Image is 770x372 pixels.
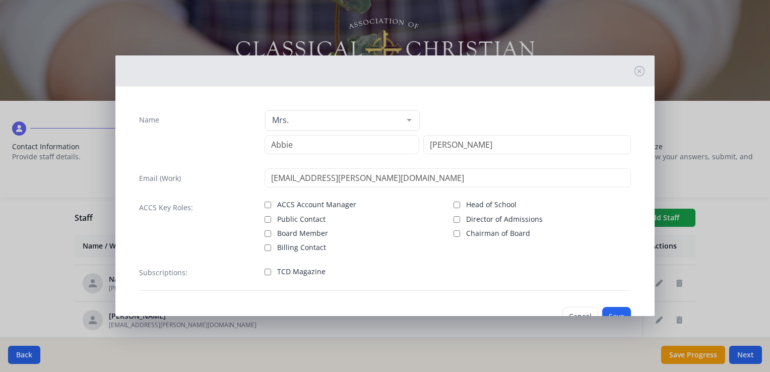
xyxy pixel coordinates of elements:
[454,202,460,208] input: Head of School
[466,200,517,210] span: Head of School
[265,244,271,251] input: Billing Contact
[454,216,460,223] input: Director of Admissions
[265,168,631,188] input: contact@site.com
[139,173,181,183] label: Email (Work)
[139,203,193,213] label: ACCS Key Roles:
[265,135,419,154] input: First Name
[277,228,328,238] span: Board Member
[423,135,631,154] input: Last Name
[277,242,326,253] span: Billing Contact
[265,202,271,208] input: ACCS Account Manager
[602,307,631,326] button: Save
[466,228,530,238] span: Chairman of Board
[139,268,187,278] label: Subscriptions:
[277,200,356,210] span: ACCS Account Manager
[466,214,543,224] span: Director of Admissions
[277,214,326,224] span: Public Contact
[270,115,399,125] span: Mrs.
[454,230,460,237] input: Chairman of Board
[139,115,159,125] label: Name
[265,230,271,237] input: Board Member
[265,269,271,275] input: TCD Magazine
[562,307,598,326] button: Cancel
[277,267,326,277] span: TCD Magazine
[265,216,271,223] input: Public Contact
